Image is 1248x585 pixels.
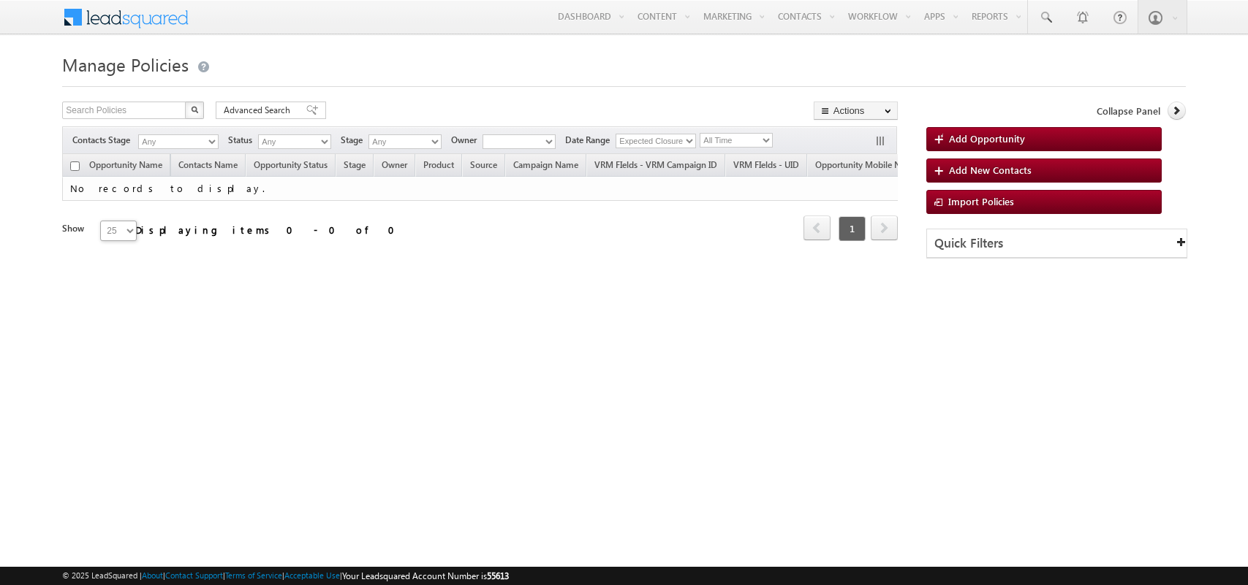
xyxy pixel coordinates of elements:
span: Owner [382,159,407,170]
input: Check all records [70,161,80,171]
span: 55613 [487,570,509,581]
span: Collapse Panel [1097,104,1160,118]
a: Opportunity Status [246,157,335,176]
span: © 2025 LeadSquared | | | | | [62,569,509,583]
span: Product [423,159,454,170]
div: Displaying items 0 - 0 of 0 [135,221,404,238]
span: Source [470,159,497,170]
a: About [142,570,163,580]
span: Owner [451,134,483,147]
span: VRM FIelds - VRM Campaign ID [594,159,717,170]
a: Product [416,157,461,176]
span: Contacts Stage [72,134,136,147]
span: prev [803,215,831,240]
span: Add Opportunity [949,132,1025,145]
span: Import Policies [948,195,1014,207]
span: VRM FIelds - UID [733,159,799,170]
span: Advanced Search [224,104,295,117]
a: VRM FIelds - VRM Campaign ID [587,157,725,176]
a: Terms of Service [225,570,282,580]
span: next [871,215,898,240]
img: Search [191,106,198,113]
a: Acceptable Use [284,570,340,580]
a: VRM FIelds - UID [726,157,806,176]
a: Source [463,157,504,176]
span: 1 [839,216,866,241]
span: Add New Contacts [949,164,1032,176]
a: next [871,217,898,240]
a: Contact Support [165,570,223,580]
a: Opportunity Name [82,157,170,176]
a: prev [803,217,831,240]
a: Opportunity Mobile Number [808,157,934,176]
span: Status [228,134,258,147]
span: Campaign Name [513,159,578,170]
span: Stage [344,159,366,170]
span: Stage [341,134,368,147]
button: Actions [814,102,898,120]
span: Date Range [565,134,616,147]
span: Opportunity Name [89,159,162,170]
div: Show [62,222,88,235]
span: Manage Policies [62,53,189,76]
td: No records to display. [62,177,1028,201]
span: Your Leadsquared Account Number is [342,570,509,581]
span: Contacts Name [171,157,245,176]
a: Campaign Name [506,157,586,176]
span: Opportunity Mobile Number [815,159,926,170]
div: Quick Filters [927,229,1187,258]
a: Stage [336,157,373,176]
